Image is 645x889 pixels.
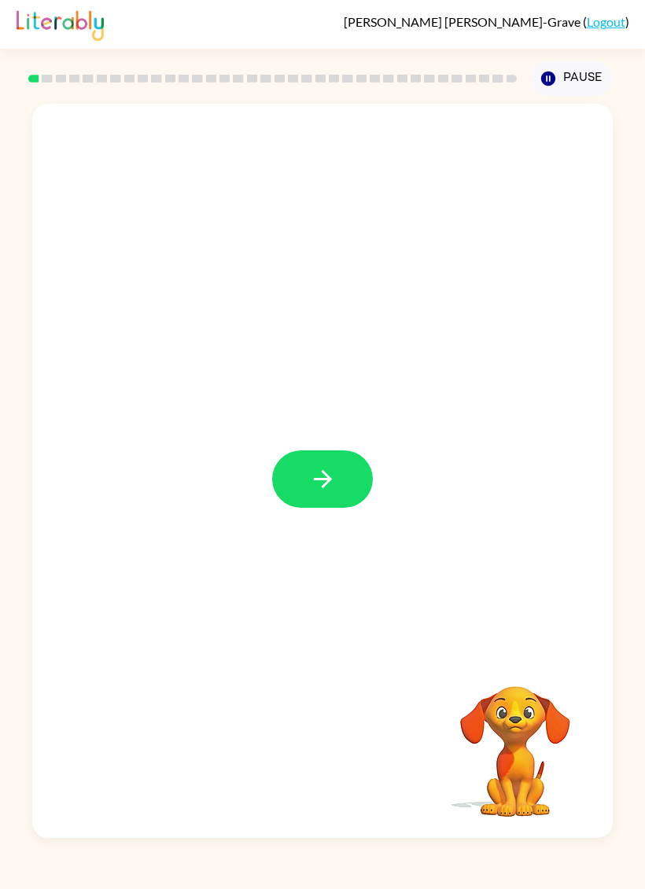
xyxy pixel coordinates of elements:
[344,14,629,29] div: ( )
[17,6,104,41] img: Literably
[532,61,613,97] button: Pause
[344,14,583,29] span: [PERSON_NAME] [PERSON_NAME]-Grave
[437,662,594,819] video: Your browser must support playing .mp4 files to use Literably. Please try using another browser.
[587,14,625,29] a: Logout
